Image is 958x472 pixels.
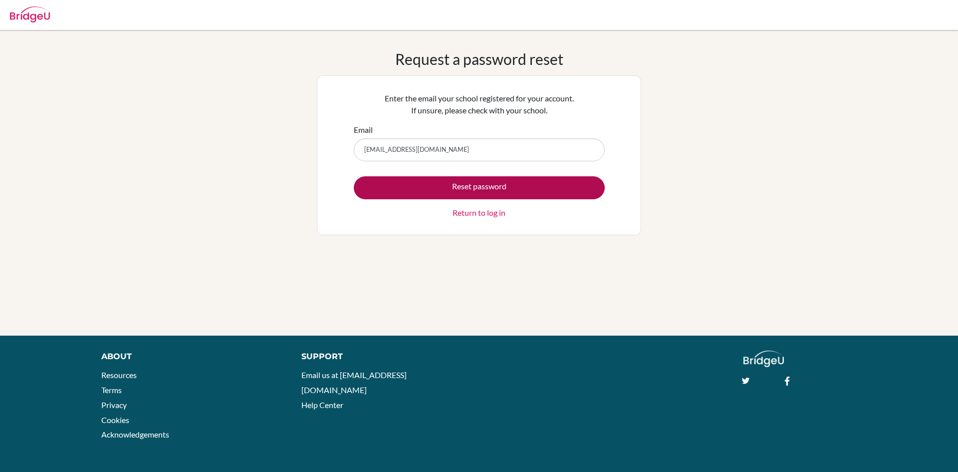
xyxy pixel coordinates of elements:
[301,351,468,363] div: Support
[101,430,169,439] a: Acknowledgements
[301,400,343,410] a: Help Center
[101,351,279,363] div: About
[101,385,122,395] a: Terms
[354,124,373,136] label: Email
[301,370,407,395] a: Email us at [EMAIL_ADDRESS][DOMAIN_NAME]
[10,6,50,22] img: Bridge-U
[395,50,563,68] h1: Request a password reset
[101,415,129,425] a: Cookies
[101,400,127,410] a: Privacy
[453,207,505,219] a: Return to log in
[743,351,784,367] img: logo_white@2x-f4f0deed5e89b7ecb1c2cc34c3e3d731f90f0f143d5ea2071677605dd97b5244.png
[101,370,137,380] a: Resources
[354,92,605,116] p: Enter the email your school registered for your account. If unsure, please check with your school.
[354,176,605,199] button: Reset password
